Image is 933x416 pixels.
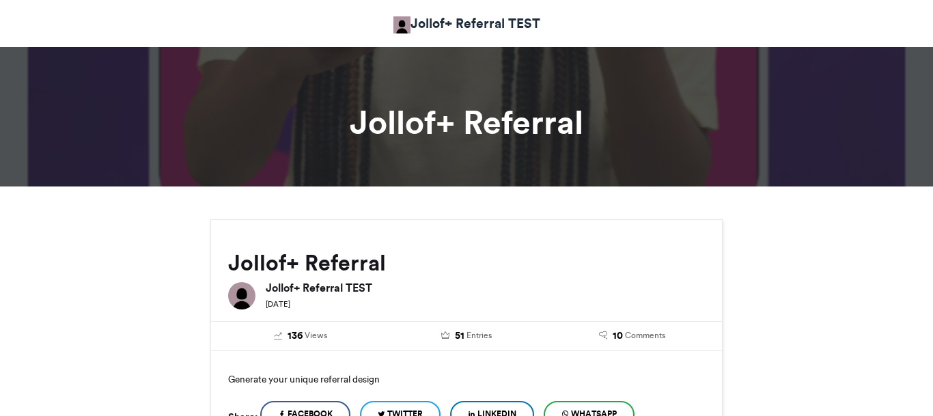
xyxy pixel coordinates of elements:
h2: Jollof+ Referral [228,251,705,275]
span: 10 [613,329,623,344]
a: 10 Comments [559,329,705,344]
a: Jollof+ Referral TEST [393,14,540,33]
span: Views [305,329,327,342]
span: 51 [455,329,464,344]
a: 51 Entries [394,329,540,344]
a: 136 Views [228,329,374,344]
small: [DATE] [266,299,290,309]
h6: Jollof+ Referral TEST [266,282,705,293]
img: Jollof+ Referral TEST [393,16,410,33]
p: Generate your unique referral design [228,368,705,390]
img: Jollof+ Referral TEST [228,282,255,309]
h1: Jollof+ Referral [87,106,846,139]
span: 136 [288,329,303,344]
span: Comments [625,329,665,342]
span: Entries [466,329,492,342]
